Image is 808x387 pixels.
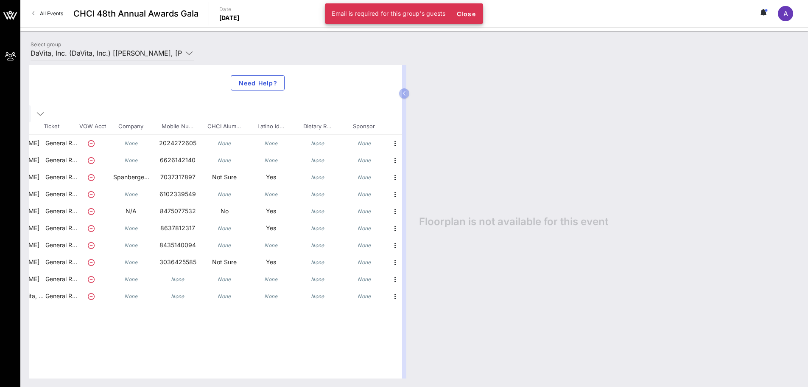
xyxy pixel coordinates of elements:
p: Yes [248,254,294,271]
span: All Events [40,10,63,17]
i: None [358,140,371,147]
i: None [218,293,231,299]
i: None [264,276,278,282]
i: None [264,191,278,198]
i: None [358,191,371,198]
p: General R… [44,271,78,288]
span: Mobile Nu… [154,122,201,131]
p: 6626142140 [154,152,201,169]
p: General R… [44,152,78,169]
i: None [264,242,278,249]
p: Date [219,5,240,14]
i: None [218,242,231,249]
p: General R… [44,237,78,254]
i: None [218,157,231,164]
i: None [264,293,278,299]
div: A [778,6,793,21]
span: Need Help? [238,79,277,87]
p: General R… [44,135,78,152]
p: Not Sure [201,169,248,186]
i: None [124,293,138,299]
span: Ticket [44,122,78,131]
i: None [358,174,371,181]
p: General R… [44,203,78,220]
i: None [358,225,371,232]
p: 8637812317 [154,220,201,237]
span: Floorplan is not available for this event [419,215,608,228]
i: None [124,225,138,232]
p: No [201,203,248,220]
span: Company [107,122,154,131]
p: Not Sure [201,254,248,271]
i: None [218,225,231,232]
p: 6102339549 [154,186,201,203]
p: N/A [108,203,154,220]
a: All Events [27,7,68,20]
i: None [264,140,278,147]
i: None [311,174,324,181]
i: None [218,276,231,282]
i: None [358,293,371,299]
i: None [358,259,371,266]
span: A [783,9,788,18]
i: None [124,259,138,266]
i: None [311,208,324,215]
i: None [171,293,185,299]
span: Close [456,10,476,17]
p: 8435140094 [154,237,201,254]
i: None [358,242,371,249]
p: [DATE] [219,14,240,22]
i: None [264,157,278,164]
i: None [311,225,324,232]
i: None [358,208,371,215]
span: VOW Acct [78,122,107,131]
span: Dietary R… [294,122,341,131]
button: Need Help? [231,75,285,90]
i: None [124,276,138,282]
i: None [311,259,324,266]
p: General R… [44,186,78,203]
button: Close [453,6,480,21]
p: Yes [248,203,294,220]
i: None [124,157,138,164]
p: General R… [44,288,78,305]
p: Yes [248,220,294,237]
i: None [311,157,324,164]
i: None [311,242,324,249]
p: General R… [44,169,78,186]
i: None [124,191,138,198]
p: General R… [44,220,78,237]
label: Select group [31,41,61,48]
p: 2024272605 [154,135,201,152]
span: CHCI 48th Annual Awards Gala [73,7,199,20]
p: 3036425585 [154,254,201,271]
i: None [311,293,324,299]
span: Email is required for this group's guests [332,10,445,17]
span: Sponsor [341,122,387,131]
i: None [311,191,324,198]
i: None [311,276,324,282]
p: Spanberge… [108,169,154,186]
span: CHCI Alum… [201,122,247,131]
i: None [171,276,185,282]
i: None [218,191,231,198]
p: General R… [44,254,78,271]
i: None [358,157,371,164]
i: None [124,242,138,249]
p: 8475077532 [154,203,201,220]
i: None [311,140,324,147]
i: None [124,140,138,147]
i: None [358,276,371,282]
p: 7037317897 [154,169,201,186]
p: Yes [248,169,294,186]
i: None [218,140,231,147]
span: Latino Id… [247,122,294,131]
